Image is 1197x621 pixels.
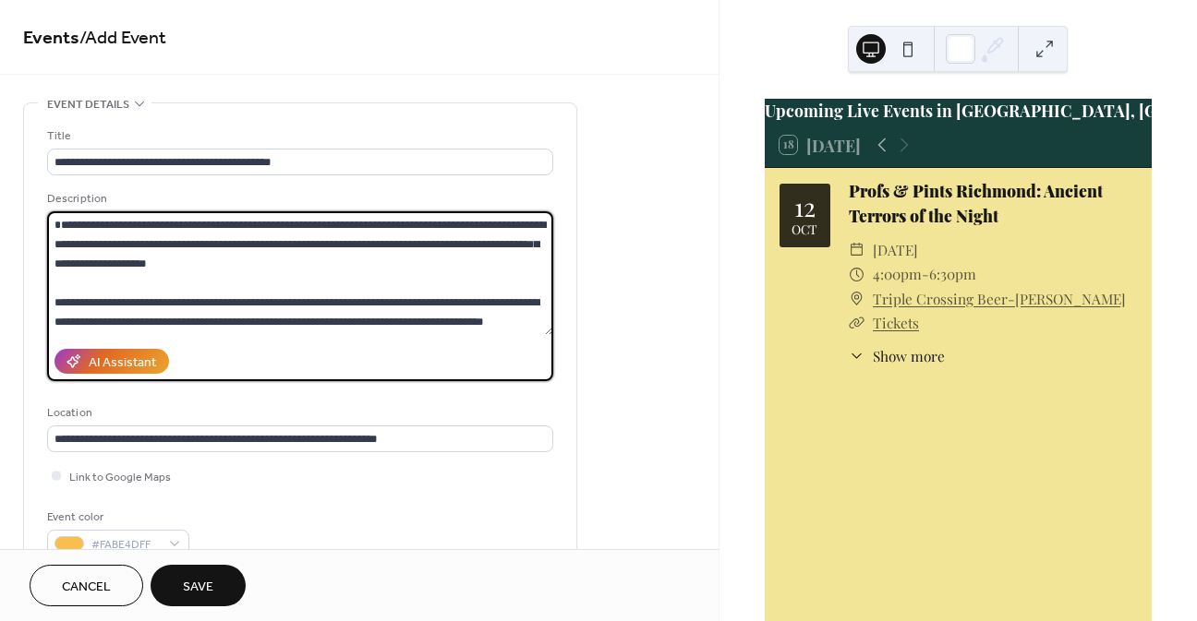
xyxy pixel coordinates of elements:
[849,345,945,366] button: ​Show more
[765,99,1152,123] div: Upcoming Live Events in [GEOGRAPHIC_DATA], [GEOGRAPHIC_DATA].
[30,565,143,606] button: Cancel
[23,20,79,56] a: Events
[89,353,156,373] div: AI Assistant
[922,262,929,286] span: -
[849,345,865,366] div: ​
[873,287,1126,311] a: Triple Crossing Beer-[PERSON_NAME]
[91,535,160,555] span: #FABE4DFF
[47,403,550,423] div: Location
[849,287,865,311] div: ​
[792,223,817,236] div: Oct
[62,578,111,597] span: Cancel
[47,95,129,114] span: Event details
[873,262,922,286] span: 4:00pm
[54,349,169,374] button: AI Assistant
[151,565,246,606] button: Save
[873,345,945,366] span: Show more
[929,262,976,286] span: 6:30pm
[873,313,919,332] a: Tickets
[873,238,918,262] span: [DATE]
[47,189,550,209] div: Description
[794,194,816,220] div: 12
[849,238,865,262] div: ​
[849,262,865,286] div: ​
[47,126,550,146] div: Title
[849,180,1103,225] a: Profs & Pints Richmond: Ancient Terrors of the Night
[47,508,186,527] div: Event color
[79,20,166,56] span: / Add Event
[849,311,865,335] div: ​
[183,578,213,597] span: Save
[69,468,171,487] span: Link to Google Maps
